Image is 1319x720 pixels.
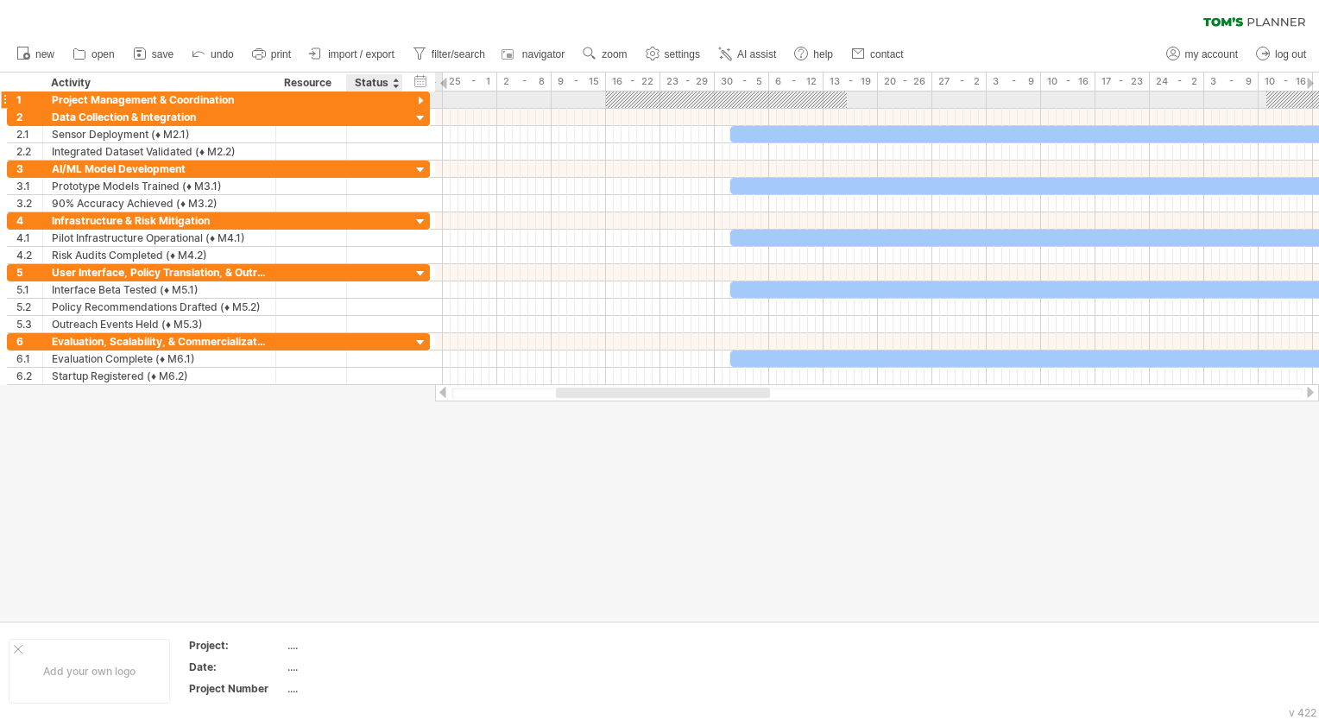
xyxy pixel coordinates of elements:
a: log out [1252,43,1311,66]
span: new [35,48,54,60]
div: Sensor Deployment (♦ M2.1) [52,126,267,142]
div: 4 [16,212,42,229]
div: 4.2 [16,247,42,263]
div: Status [355,74,393,92]
div: 6 [16,333,42,350]
div: 5.3 [16,316,42,332]
span: import / export [328,48,394,60]
div: Prototype Models Trained (♦ M3.1) [52,178,267,194]
span: contact [870,48,904,60]
div: Evaluation Complete (♦ M6.1) [52,351,267,367]
a: settings [641,43,705,66]
div: Resource [284,74,337,92]
div: 23 - 29 [660,73,715,91]
div: .... [287,638,432,653]
div: 24 - 2 [1150,73,1204,91]
div: Project Number [189,681,284,696]
div: 6.2 [16,368,42,384]
span: open [92,48,115,60]
div: 2.1 [16,126,42,142]
a: new [12,43,60,66]
a: help [790,43,838,66]
div: Activity [51,74,266,92]
div: Add your own logo [9,639,170,704]
div: 1 [16,92,42,108]
a: save [129,43,179,66]
span: AI assist [737,48,776,60]
div: 3 [16,161,42,177]
div: 3 - 9 [987,73,1041,91]
a: print [248,43,296,66]
div: v 422 [1289,706,1316,719]
div: 20 - 26 [878,73,932,91]
span: undo [211,48,234,60]
div: Data Collection & Integration [52,109,267,125]
div: 9 - 15 [552,73,606,91]
div: 10 - 16 [1259,73,1313,91]
div: User Interface, Policy Translation, & Outreach [52,264,267,281]
div: Risk Audits Completed (♦ M4.2) [52,247,267,263]
div: Project Management & Coordination [52,92,267,108]
div: Infrastructure & Risk Mitigation [52,212,267,229]
span: zoom [602,48,627,60]
div: 6.1 [16,351,42,367]
div: Startup Registered (♦ M6.2) [52,368,267,384]
div: Project: [189,638,284,653]
span: filter/search [432,48,485,60]
span: help [813,48,833,60]
div: 25 - 1 [443,73,497,91]
div: AI/ML Model Development [52,161,267,177]
div: 30 - 5 [715,73,769,91]
span: navigator [522,48,565,60]
span: my account [1185,48,1238,60]
div: 90% Accuracy Achieved (♦ M3.2) [52,195,267,212]
span: settings [665,48,700,60]
a: AI assist [714,43,781,66]
a: navigator [499,43,570,66]
div: 13 - 19 [824,73,878,91]
div: Evaluation, Scalability, & Commercialization [52,333,267,350]
div: 27 - 2 [932,73,987,91]
a: open [68,43,120,66]
div: Policy Recommendations Drafted (♦ M5.2) [52,299,267,315]
div: 17 - 23 [1095,73,1150,91]
a: contact [847,43,909,66]
div: 5 [16,264,42,281]
div: 2.2 [16,143,42,160]
div: Pilot Infrastructure Operational (♦ M4.1) [52,230,267,246]
div: .... [287,660,432,674]
div: 3.2 [16,195,42,212]
div: Date: [189,660,284,674]
a: filter/search [408,43,490,66]
div: .... [287,681,432,696]
div: 5.1 [16,281,42,298]
div: 4.1 [16,230,42,246]
div: 2 - 8 [497,73,552,91]
div: 6 - 12 [769,73,824,91]
div: Outreach Events Held (♦ M5.3) [52,316,267,332]
div: 3 - 9 [1204,73,1259,91]
div: Integrated Dataset Validated (♦ M2.2) [52,143,267,160]
div: 16 - 22 [606,73,660,91]
div: 10 - 16 [1041,73,1095,91]
div: Interface Beta Tested (♦ M5.1) [52,281,267,298]
a: undo [187,43,239,66]
a: import / export [305,43,400,66]
span: log out [1275,48,1306,60]
a: zoom [578,43,632,66]
div: 3.1 [16,178,42,194]
div: 2 [16,109,42,125]
span: print [271,48,291,60]
span: save [152,48,174,60]
a: my account [1162,43,1243,66]
div: 5.2 [16,299,42,315]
